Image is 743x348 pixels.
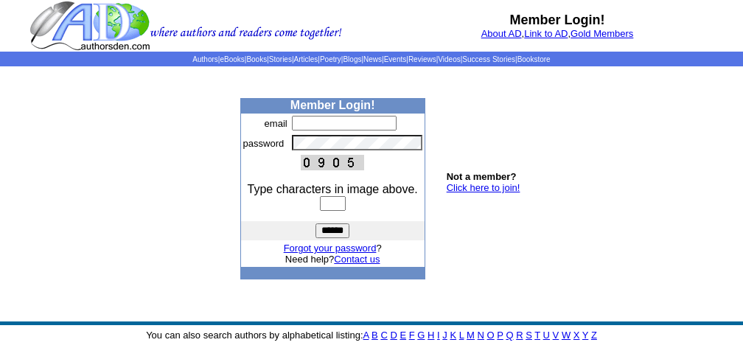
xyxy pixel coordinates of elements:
[516,330,523,341] a: R
[497,330,503,341] a: P
[571,28,633,39] a: Gold Members
[517,55,551,63] a: Bookstore
[290,99,375,111] b: Member Login!
[591,330,597,341] a: Z
[573,330,580,341] a: X
[462,55,515,63] a: Success Stories
[442,330,447,341] a: J
[243,138,285,149] font: password
[510,13,605,27] b: Member Login!
[526,330,532,341] a: S
[447,182,520,193] a: Click here to join!
[447,171,517,182] b: Not a member?
[562,330,571,341] a: W
[478,330,484,341] a: N
[524,28,568,39] a: Link to AD
[320,55,341,63] a: Poetry
[390,330,397,341] a: D
[301,155,364,170] img: This Is CAPTCHA Image
[428,330,434,341] a: H
[248,183,418,195] font: Type characters in image above.
[506,330,513,341] a: Q
[582,330,588,341] a: Y
[553,330,559,341] a: V
[543,330,550,341] a: U
[284,243,377,254] a: Forgot your password
[380,330,387,341] a: C
[481,28,634,39] font: , ,
[450,330,456,341] a: K
[409,330,415,341] a: F
[384,55,407,63] a: Events
[269,55,292,63] a: Stories
[220,55,244,63] a: eBooks
[467,330,475,341] a: M
[294,55,318,63] a: Articles
[371,330,378,341] a: B
[438,55,460,63] a: Videos
[284,243,382,254] font: ?
[534,330,540,341] a: T
[192,55,217,63] a: Authors
[481,28,522,39] a: About AD
[363,55,382,63] a: News
[265,118,287,129] font: email
[363,330,369,341] a: A
[192,55,550,63] span: | | | | | | | | | | | |
[343,55,361,63] a: Blogs
[459,330,464,341] a: L
[400,330,406,341] a: E
[437,330,440,341] a: I
[285,254,380,265] font: Need help?
[334,254,380,265] a: Contact us
[246,55,267,63] a: Books
[146,330,597,341] font: You can also search authors by alphabetical listing:
[408,55,436,63] a: Reviews
[487,330,495,341] a: O
[417,330,425,341] a: G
